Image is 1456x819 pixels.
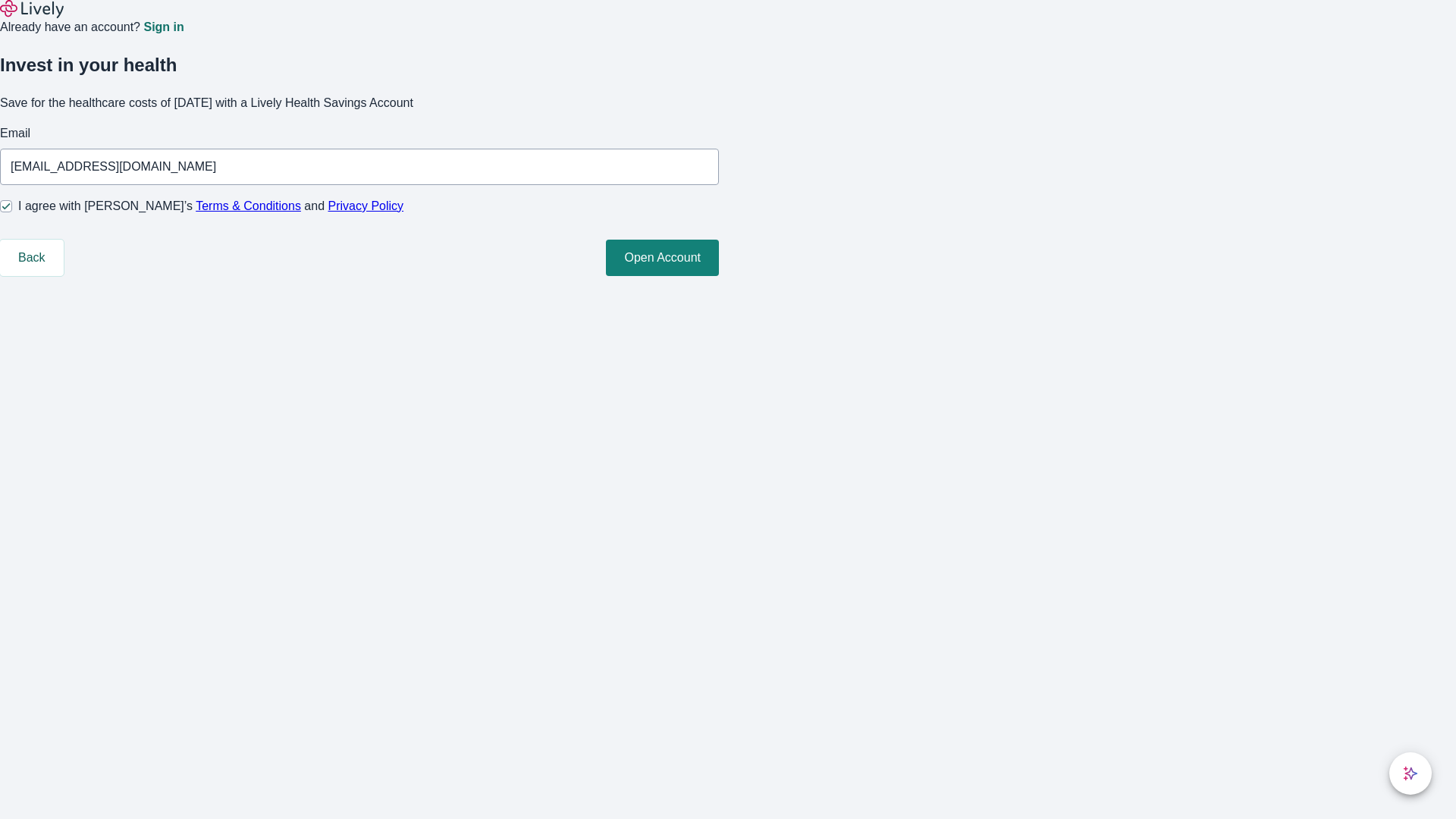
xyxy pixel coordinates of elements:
a: Sign in [143,21,184,33]
button: chat [1389,752,1432,795]
button: Open Account [606,240,719,276]
span: I agree with [PERSON_NAME]’s and [18,197,403,215]
a: Terms & Conditions [196,199,301,212]
a: Privacy Policy [328,199,404,212]
svg: Lively AI Assistant [1403,766,1418,781]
